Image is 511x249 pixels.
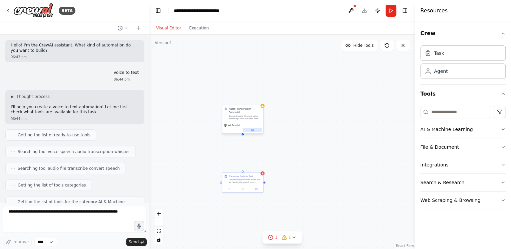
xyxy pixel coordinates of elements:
button: Tools [420,85,506,103]
div: Transcribe Audio to Text [229,175,253,177]
button: Switch to previous chat [115,24,131,32]
span: Hide Tools [353,43,374,48]
button: fit view [154,227,163,235]
button: AI & Machine Learning [420,121,506,138]
button: Open in side panel [243,128,262,132]
button: Start a new chat [133,24,144,32]
div: Convert the provided audio file at {audio_file_path} into accurate text transcription. Handle dif... [229,178,261,183]
p: I'll help you create a voice to text automation! Let me first check what tools are available for ... [11,105,139,115]
button: toggle interactivity [154,235,163,244]
div: 06:44 pm [114,77,139,82]
span: Getting the list of tools categories [18,182,86,188]
p: Hello! I'm the CrewAI assistant. What kind of automation do you want to build? [11,43,139,53]
span: 1 [275,234,278,241]
button: 11 [263,231,302,244]
button: ▶Thought process [11,94,50,99]
div: 06:44 pm [11,116,139,121]
span: Send [129,239,139,245]
p: voice to text [114,70,139,76]
span: Searching tool voice speech audio transcription whisper [18,149,130,154]
button: Send [126,238,147,246]
div: Convert audio files and voice recordings into accurate text transcriptions, ensuring proper forma... [229,115,261,120]
a: React Flow attribution [396,244,414,248]
button: File & Document [420,138,506,156]
div: BETA [59,7,75,15]
h4: Resources [420,7,448,15]
button: Visual Editor [152,24,185,32]
button: Web Scraping & Browsing [420,192,506,209]
button: Search & Research [420,174,506,191]
span: Improve [12,239,29,245]
button: Integrations [420,156,506,173]
span: Thought process [16,94,50,99]
div: Version 1 [155,40,172,45]
img: Logo [13,3,53,18]
button: zoom in [154,209,163,218]
div: Audio Transcription Specialist [229,107,261,114]
div: Agent [434,68,448,75]
button: Improve [3,238,32,246]
span: Searching tool audio file transcribe convert speech [18,166,120,171]
span: Getting the list of ready-to-use tools [18,132,90,138]
div: Tools [420,103,506,215]
button: Execution [185,24,213,32]
span: 1 [288,234,291,241]
div: Task [434,50,444,56]
div: Audio Transcription SpecialistConvert audio files and voice recordings into accurate text transcr... [222,106,264,135]
button: Hide Tools [341,40,378,51]
span: ▶ [11,94,14,99]
span: Getting the list of tools for the category AI & Machine Learning [18,199,138,210]
div: Transcribe Audio to TextConvert the provided audio file at {audio_file_path} into accurate text t... [222,172,264,193]
button: No output available [235,187,249,191]
button: Crew [420,24,506,43]
button: Click to speak your automation idea [134,221,144,231]
button: Hide right sidebar [400,6,410,15]
nav: breadcrumb [174,7,229,14]
div: Crew [420,43,506,84]
div: 06:43 pm [11,54,139,59]
button: Hide left sidebar [153,6,163,15]
button: Open in side panel [250,187,262,191]
div: React Flow controls [154,209,163,244]
span: gpt-4o-mini [228,124,239,126]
